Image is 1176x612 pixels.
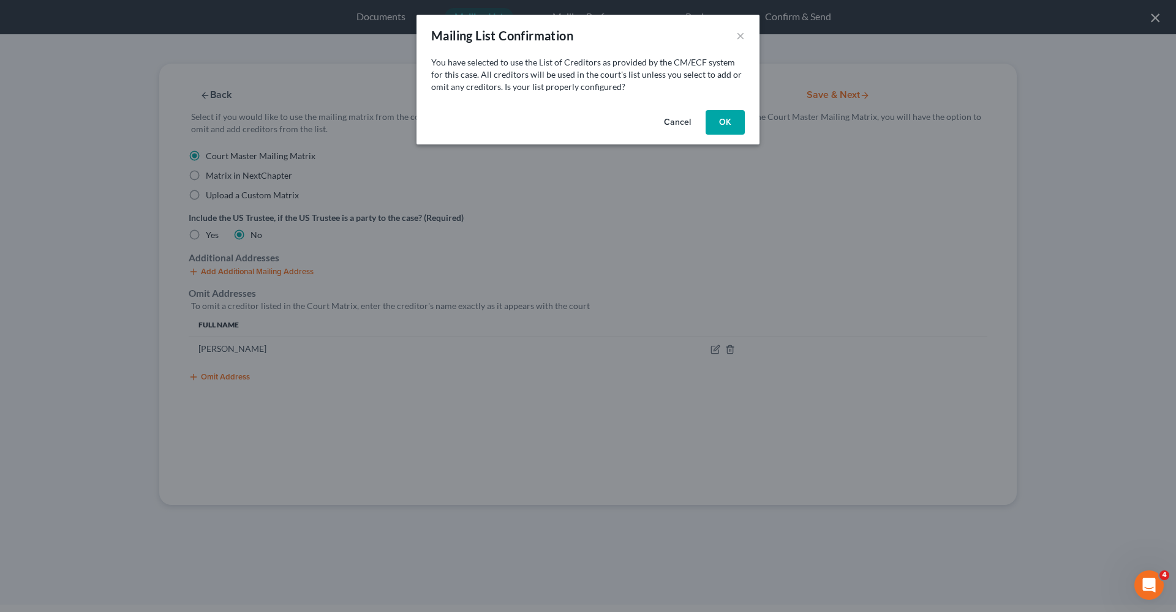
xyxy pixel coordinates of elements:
button: Cancel [654,110,701,135]
span: 4 [1159,570,1169,580]
div: Mailing List Confirmation [431,27,573,44]
p: You have selected to use the List of Creditors as provided by the CM/ECF system for this case. Al... [431,56,745,93]
iframe: Intercom live chat [1134,570,1164,600]
button: OK [706,110,745,135]
button: × [736,28,745,43]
